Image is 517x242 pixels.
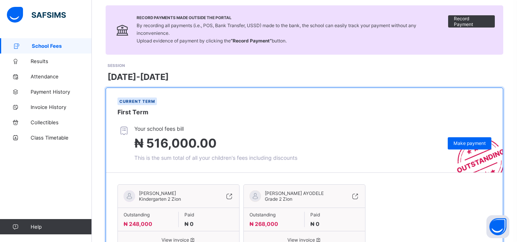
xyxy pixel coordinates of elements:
span: This is the sum total of all your children's fees including discounts [134,154,297,161]
span: [DATE]-[DATE] [108,72,169,82]
span: Collectibles [31,119,92,125]
b: “Record Payment” [231,38,272,44]
span: Outstanding [250,212,298,218]
span: Record Payments Made Outside the Portal [137,15,448,20]
span: Grade 2 Zion [265,196,292,202]
span: First Term [117,108,148,116]
span: Results [31,58,92,64]
span: Attendance [31,73,92,80]
span: Current term [119,99,155,104]
span: Outstanding [124,212,173,218]
span: Kindergarten 2 Zion [139,196,181,202]
span: [PERSON_NAME] [139,190,181,196]
span: Make payment [453,140,486,146]
span: Paid [310,212,360,218]
img: safsims [7,7,66,23]
span: Your school fees bill [134,125,297,132]
span: [PERSON_NAME] AYODELE [265,190,324,196]
span: Paid [184,212,234,218]
span: Record Payment [454,16,489,27]
span: Invoice History [31,104,92,110]
span: SESSION [108,63,125,68]
span: ₦ 0 [310,221,320,227]
span: Class Timetable [31,135,92,141]
span: Help [31,224,91,230]
img: outstanding-stamp.3c148f88c3ebafa6da95868fa43343a1.svg [447,129,503,172]
span: School Fees [32,43,92,49]
span: ₦ 516,000.00 [134,136,217,151]
span: By recording all payments (i.e., POS, Bank Transfer, USSD) made to the bank, the school can easil... [137,23,416,44]
span: ₦ 268,000 [250,221,278,227]
span: ₦ 248,000 [124,221,152,227]
span: Payment History [31,89,92,95]
button: Open asap [486,215,509,238]
span: ₦ 0 [184,221,194,227]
